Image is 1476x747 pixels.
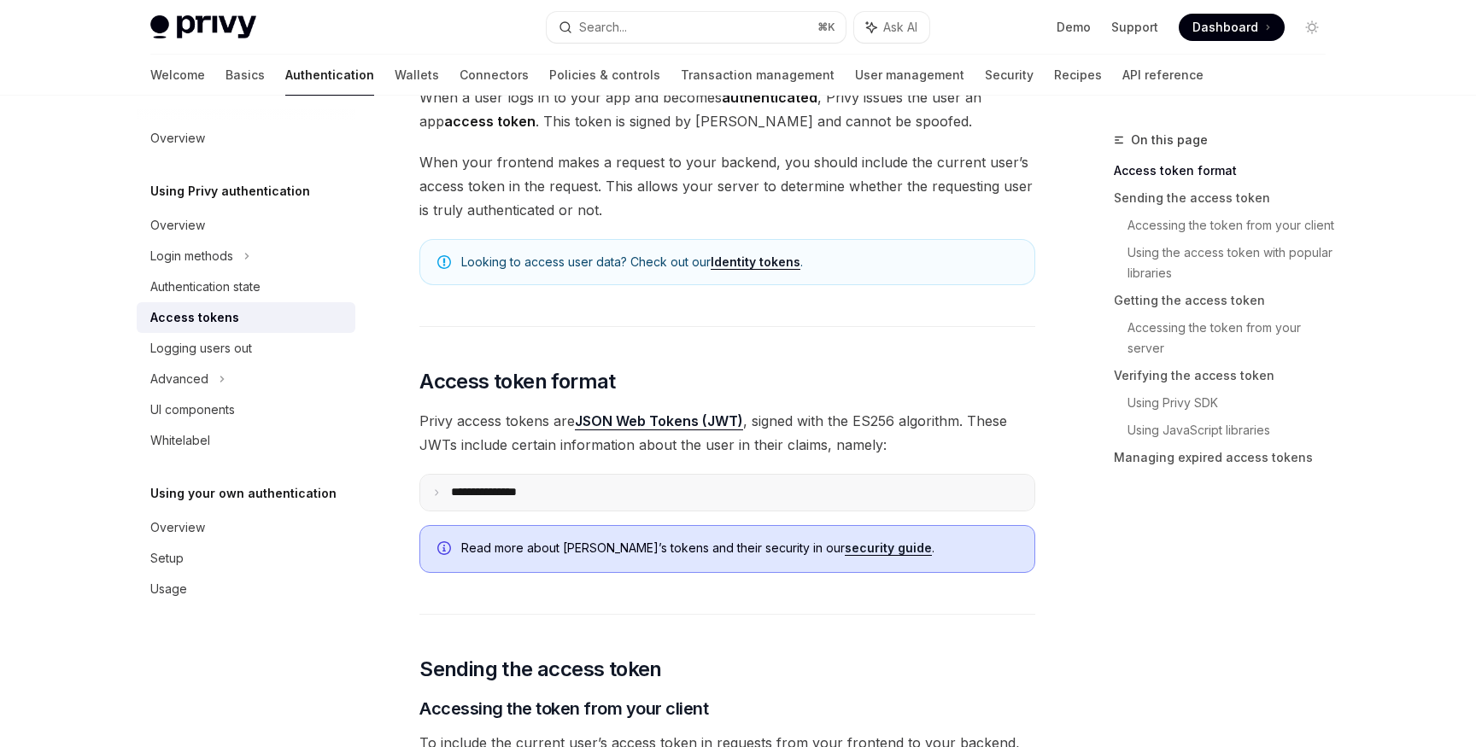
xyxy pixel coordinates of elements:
a: Overview [137,512,355,543]
a: Transaction management [681,55,835,96]
button: Ask AI [854,12,929,43]
a: Access token format [1114,157,1339,184]
div: Overview [150,128,205,149]
a: Authentication state [137,271,355,302]
a: Getting the access token [1114,287,1339,314]
a: Accessing the token from your client [1127,212,1339,239]
a: Basics [225,55,265,96]
div: UI components [150,400,235,420]
a: Dashboard [1179,14,1285,41]
div: Login methods [150,246,233,266]
h5: Using your own authentication [150,483,337,504]
a: Managing expired access tokens [1114,444,1339,471]
a: Wallets [395,55,439,96]
a: Security [985,55,1034,96]
a: API reference [1122,55,1204,96]
span: When your frontend makes a request to your backend, you should include the current user’s access ... [419,150,1035,222]
div: Logging users out [150,338,252,359]
span: Sending the access token [419,656,662,683]
div: Overview [150,517,205,538]
span: Read more about [PERSON_NAME]’s tokens and their security in our . [461,540,1017,557]
a: Identity tokens [711,254,800,270]
a: Using JavaScript libraries [1127,417,1339,444]
a: Usage [137,574,355,604]
a: Access tokens [137,302,355,333]
div: Advanced [150,369,208,389]
div: Whitelabel [150,430,210,451]
span: Ask AI [883,19,917,36]
span: Accessing the token from your client [419,697,708,721]
img: light logo [150,15,256,39]
a: Policies & controls [549,55,660,96]
span: Looking to access user data? Check out our . [461,254,1017,271]
a: Using the access token with popular libraries [1127,239,1339,287]
a: UI components [137,394,355,425]
span: On this page [1131,130,1208,150]
a: Overview [137,210,355,241]
a: Logging users out [137,333,355,364]
button: Toggle dark mode [1298,14,1326,41]
a: Welcome [150,55,205,96]
span: When a user logs in to your app and becomes , Privy issues the user an app . This token is signed... [419,85,1035,133]
a: Authentication [285,55,374,96]
a: Sending the access token [1114,184,1339,212]
div: Authentication state [150,277,261,297]
strong: authenticated [722,89,817,106]
div: Usage [150,579,187,599]
svg: Info [437,541,454,558]
a: Whitelabel [137,425,355,456]
a: JSON Web Tokens (JWT) [575,412,743,430]
div: Access tokens [150,307,239,328]
span: ⌘ K [817,20,835,34]
a: Support [1111,19,1158,36]
svg: Note [437,255,451,269]
strong: access token [444,113,536,130]
a: Using Privy SDK [1127,389,1339,417]
div: Search... [579,17,627,38]
a: Accessing the token from your server [1127,314,1339,362]
span: Dashboard [1192,19,1258,36]
a: Overview [137,123,355,154]
a: Recipes [1054,55,1102,96]
a: security guide [845,540,932,556]
h5: Using Privy authentication [150,181,310,201]
a: User management [855,55,964,96]
span: Access token format [419,368,616,395]
div: Overview [150,215,205,236]
button: Search...⌘K [547,12,846,43]
span: Privy access tokens are , signed with the ES256 algorithm. These JWTs include certain information... [419,409,1035,457]
div: Setup [150,548,184,569]
a: Setup [137,543,355,574]
a: Verifying the access token [1114,362,1339,389]
a: Connectors [460,55,529,96]
a: Demo [1057,19,1091,36]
